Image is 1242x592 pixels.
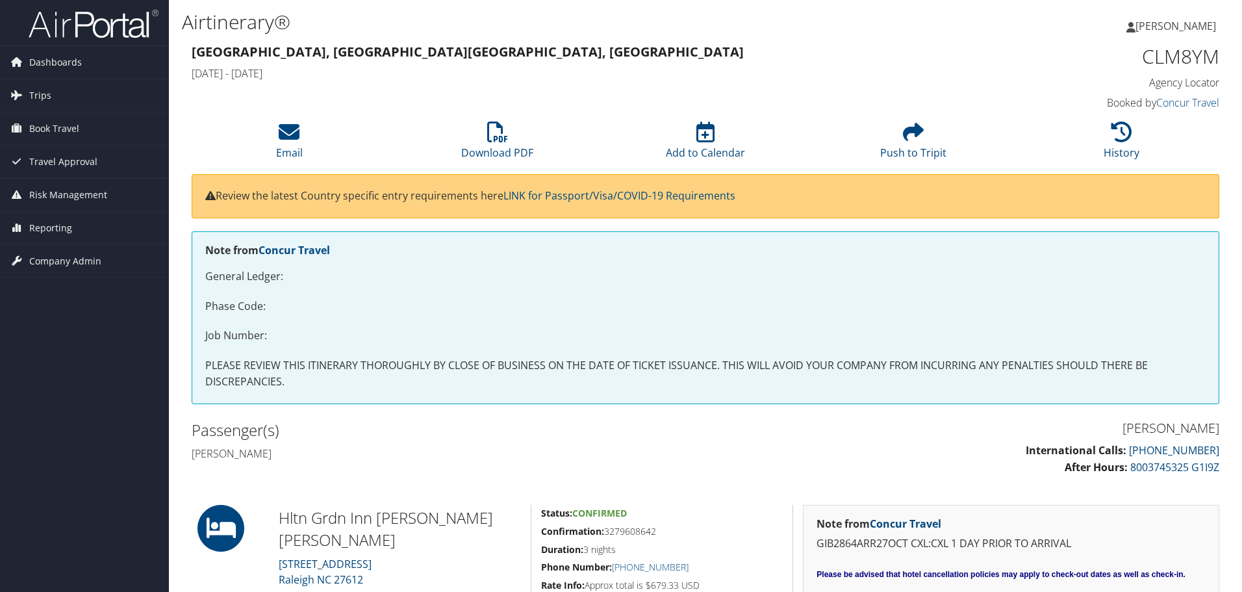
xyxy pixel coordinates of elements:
[1156,96,1219,110] a: Concur Travel
[182,8,880,36] h1: Airtinerary®
[1135,19,1216,33] span: [PERSON_NAME]
[541,525,604,537] strong: Confirmation:
[259,243,330,257] a: Concur Travel
[205,268,1206,285] p: General Ledger:
[612,561,689,573] a: [PHONE_NUMBER]
[715,419,1219,437] h3: [PERSON_NAME]
[541,507,572,519] strong: Status:
[205,243,330,257] strong: Note from
[192,446,696,461] h4: [PERSON_NAME]
[461,129,533,160] a: Download PDF
[977,75,1219,90] h4: Agency Locator
[29,212,72,244] span: Reporting
[572,507,627,519] span: Confirmed
[817,535,1206,552] p: GIB2864ARR27OCT CXL:CXL 1 DAY PRIOR TO ARRIVAL
[541,579,783,592] h5: Approx total is $679.33 USD
[29,8,158,39] img: airportal-logo.png
[1129,443,1219,457] a: [PHONE_NUMBER]
[29,112,79,145] span: Book Travel
[541,543,583,556] strong: Duration:
[1026,443,1126,457] strong: International Calls:
[541,561,612,573] strong: Phone Number:
[29,46,82,79] span: Dashboards
[1104,129,1139,160] a: History
[276,129,303,160] a: Email
[29,79,51,112] span: Trips
[279,557,372,587] a: [STREET_ADDRESS]Raleigh NC 27612
[1130,460,1219,474] a: 8003745325 G1I9Z
[541,579,585,591] strong: Rate Info:
[205,357,1206,391] p: PLEASE REVIEW THIS ITINERARY THOROUGHLY BY CLOSE OF BUSINESS ON THE DATE OF TICKET ISSUANCE. THIS...
[192,66,957,81] h4: [DATE] - [DATE]
[503,188,735,203] a: LINK for Passport/Visa/COVID-19 Requirements
[29,245,101,277] span: Company Admin
[1126,6,1229,45] a: [PERSON_NAME]
[279,507,521,550] h2: Hltn Grdn Inn [PERSON_NAME] [PERSON_NAME]
[880,129,946,160] a: Push to Tripit
[192,43,744,60] strong: [GEOGRAPHIC_DATA], [GEOGRAPHIC_DATA] [GEOGRAPHIC_DATA], [GEOGRAPHIC_DATA]
[870,517,941,531] a: Concur Travel
[666,129,745,160] a: Add to Calendar
[205,188,1206,205] p: Review the latest Country specific entry requirements here
[205,328,1206,344] p: Job Number:
[817,570,1185,579] span: Please be advised that hotel cancellation policies may apply to check-out dates as well as check-in.
[977,43,1219,70] h1: CLM8YM
[817,517,941,531] strong: Note from
[541,543,783,556] h5: 3 nights
[205,298,1206,315] p: Phase Code:
[977,96,1219,110] h4: Booked by
[192,419,696,441] h2: Passenger(s)
[29,146,97,178] span: Travel Approval
[29,179,107,211] span: Risk Management
[541,525,783,538] h5: 3279608642
[1065,460,1128,474] strong: After Hours:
